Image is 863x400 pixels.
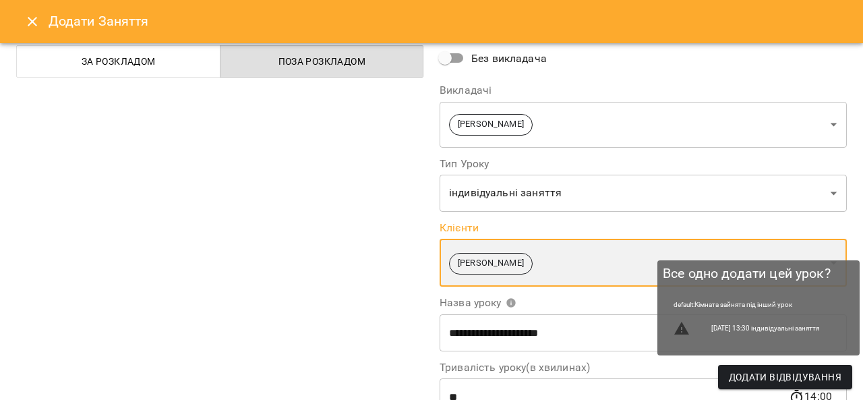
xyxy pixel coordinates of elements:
[450,118,532,131] span: [PERSON_NAME]
[440,362,847,373] label: Тривалість уроку(в хвилинах)
[49,11,847,32] h6: Додати Заняття
[440,101,847,148] div: [PERSON_NAME]
[440,239,847,287] div: [PERSON_NAME]
[25,53,212,69] span: За розкладом
[506,297,516,308] svg: Вкажіть назву уроку або виберіть клієнтів
[229,53,416,69] span: Поза розкладом
[440,297,516,308] span: Назва уроку
[471,51,547,67] span: Без викладача
[220,45,424,78] button: Поза розкладом
[16,45,220,78] button: За розкладом
[440,85,847,96] label: Викладачі
[450,257,532,270] span: [PERSON_NAME]
[440,223,847,233] label: Клієнти
[729,369,841,385] span: Додати Відвідування
[718,365,852,389] button: Додати Відвідування
[440,159,847,169] label: Тип Уроку
[16,5,49,38] button: Close
[440,175,847,212] div: індивідуальні заняття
